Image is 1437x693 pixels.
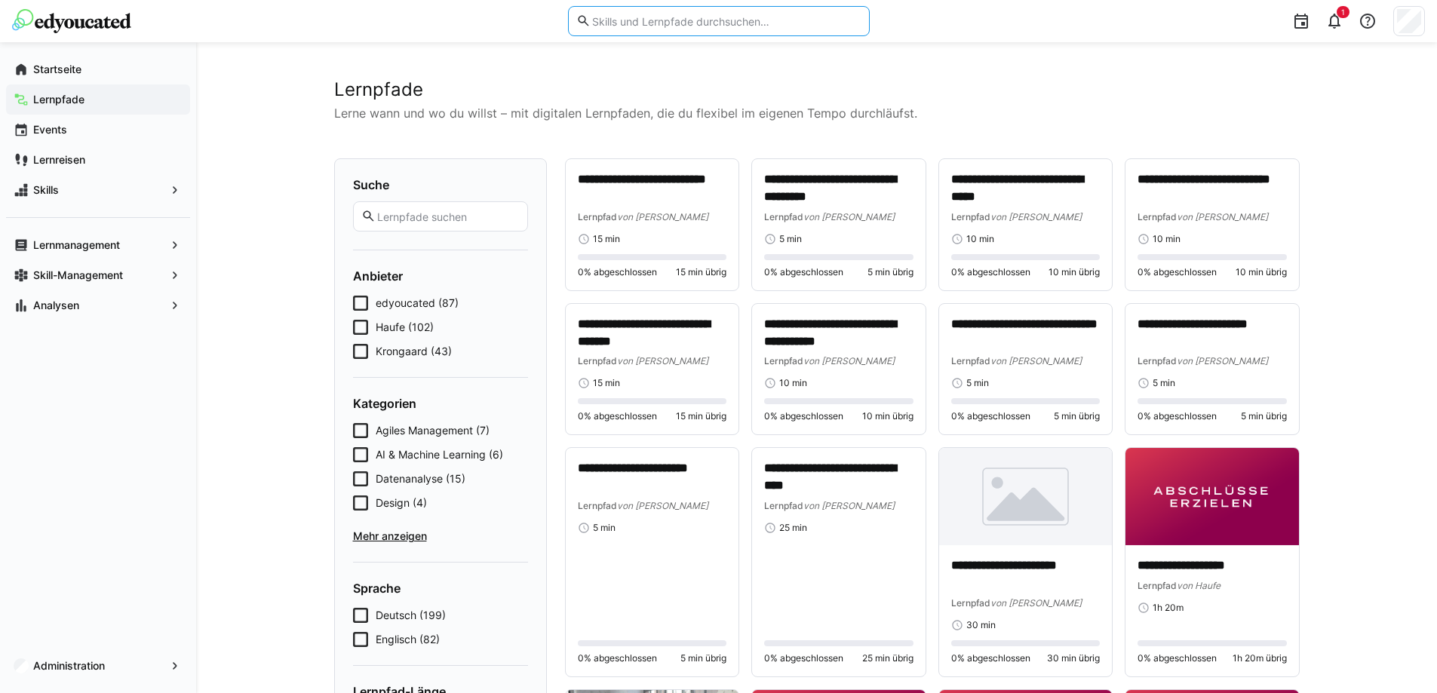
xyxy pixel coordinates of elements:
[376,632,440,647] span: Englisch (82)
[862,410,913,422] span: 10 min übrig
[617,211,708,222] span: von [PERSON_NAME]
[578,500,617,511] span: Lernpfad
[376,423,490,438] span: Agiles Management (7)
[1236,266,1287,278] span: 10 min übrig
[334,104,1300,122] p: Lerne wann und wo du willst – mit digitalen Lernpfaden, die du flexibel im eigenen Tempo durchläu...
[990,597,1082,609] span: von [PERSON_NAME]
[1241,410,1287,422] span: 5 min übrig
[680,652,726,664] span: 5 min übrig
[966,233,994,245] span: 10 min
[376,296,459,311] span: edyoucated (87)
[578,266,657,278] span: 0% abgeschlossen
[1138,652,1217,664] span: 0% abgeschlossen
[1153,602,1184,614] span: 1h 20m
[578,211,617,222] span: Lernpfad
[578,355,617,366] span: Lernpfad
[1233,652,1287,664] span: 1h 20m übrig
[939,448,1113,545] img: image
[764,266,843,278] span: 0% abgeschlossen
[353,177,528,192] h4: Suche
[593,522,616,534] span: 5 min
[353,396,528,411] h4: Kategorien
[951,410,1030,422] span: 0% abgeschlossen
[990,355,1082,366] span: von [PERSON_NAME]
[867,266,913,278] span: 5 min übrig
[591,14,861,28] input: Skills und Lernpfade durchsuchen…
[764,500,803,511] span: Lernpfad
[1177,355,1268,366] span: von [PERSON_NAME]
[676,410,726,422] span: 15 min übrig
[1125,448,1299,545] img: image
[376,344,452,359] span: Krongaard (43)
[1138,355,1177,366] span: Lernpfad
[764,410,843,422] span: 0% abgeschlossen
[376,471,465,486] span: Datenanalyse (15)
[593,377,620,389] span: 15 min
[1047,652,1100,664] span: 30 min übrig
[617,500,708,511] span: von [PERSON_NAME]
[1341,8,1345,17] span: 1
[764,652,843,664] span: 0% abgeschlossen
[990,211,1082,222] span: von [PERSON_NAME]
[951,266,1030,278] span: 0% abgeschlossen
[1177,580,1221,591] span: von Haufe
[1153,377,1175,389] span: 5 min
[951,211,990,222] span: Lernpfad
[779,233,802,245] span: 5 min
[1153,233,1181,245] span: 10 min
[779,522,807,534] span: 25 min
[593,233,620,245] span: 15 min
[779,377,807,389] span: 10 min
[951,597,990,609] span: Lernpfad
[803,500,895,511] span: von [PERSON_NAME]
[764,355,803,366] span: Lernpfad
[376,495,427,511] span: Design (4)
[966,377,989,389] span: 5 min
[376,210,519,223] input: Lernpfade suchen
[1177,211,1268,222] span: von [PERSON_NAME]
[862,652,913,664] span: 25 min übrig
[764,211,803,222] span: Lernpfad
[1049,266,1100,278] span: 10 min übrig
[578,652,657,664] span: 0% abgeschlossen
[353,529,528,544] span: Mehr anzeigen
[803,355,895,366] span: von [PERSON_NAME]
[353,581,528,596] h4: Sprache
[353,268,528,284] h4: Anbieter
[803,211,895,222] span: von [PERSON_NAME]
[1138,580,1177,591] span: Lernpfad
[376,608,446,623] span: Deutsch (199)
[951,355,990,366] span: Lernpfad
[617,355,708,366] span: von [PERSON_NAME]
[1138,266,1217,278] span: 0% abgeschlossen
[1138,410,1217,422] span: 0% abgeschlossen
[376,320,434,335] span: Haufe (102)
[966,619,996,631] span: 30 min
[951,652,1030,664] span: 0% abgeschlossen
[676,266,726,278] span: 15 min übrig
[1054,410,1100,422] span: 5 min übrig
[376,447,503,462] span: AI & Machine Learning (6)
[1138,211,1177,222] span: Lernpfad
[334,78,1300,101] h2: Lernpfade
[578,410,657,422] span: 0% abgeschlossen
